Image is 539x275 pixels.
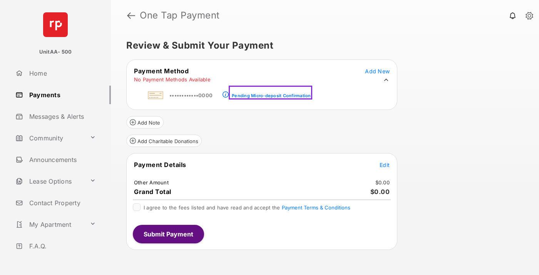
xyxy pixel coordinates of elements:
span: Add New [365,68,390,74]
a: Announcements [12,150,111,169]
img: svg+xml;base64,PHN2ZyB4bWxucz0iaHR0cDovL3d3dy53My5vcmcvMjAwMC9zdmciIHdpZHRoPSI2NCIgaGVpZ2h0PSI2NC... [43,12,68,37]
span: ••••••••••••0000 [169,92,213,98]
a: My Apartment [12,215,87,234]
span: Payment Method [134,67,189,75]
a: Payments [12,86,111,104]
a: Community [12,129,87,147]
a: Home [12,64,111,83]
button: Submit Payment [133,225,204,243]
span: Payment Details [134,161,186,169]
div: Pending Micro-deposit Confirmation [232,93,311,98]
button: Add Charitable Donations [126,135,202,147]
a: Pending Micro-deposit Confirmation [229,86,312,100]
td: $0.00 [375,179,390,186]
a: Contact Property [12,194,111,212]
a: F.A.Q. [12,237,111,255]
td: No Payment Methods Available [134,76,211,83]
span: $0.00 [370,188,390,196]
strong: One Tap Payment [140,11,220,20]
a: Messages & Alerts [12,107,111,126]
button: Add New [365,67,390,75]
td: Other Amount [134,179,169,186]
button: Edit [380,161,390,169]
button: Add Note [126,116,164,128]
button: I agree to the fees listed and have read and accept the [282,204,350,211]
span: I agree to the fees listed and have read and accept the [144,204,350,211]
a: Lease Options [12,172,87,191]
p: UnitAA- 500 [39,48,72,56]
span: Grand Total [134,188,171,196]
h5: Review & Submit Your Payment [126,41,517,50]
